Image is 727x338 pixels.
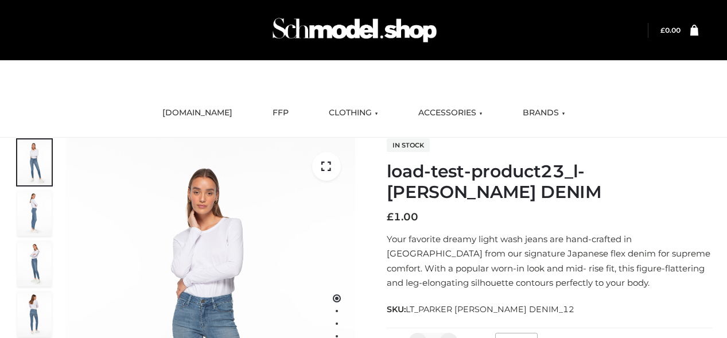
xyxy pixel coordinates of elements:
[17,291,52,337] img: 2001KLX-Ava-skinny-cove-2-scaled_32c0e67e-5e94-449c-a916-4c02a8c03427.jpg
[406,304,574,314] span: LT_PARKER [PERSON_NAME] DENIM_12
[154,100,241,126] a: [DOMAIN_NAME]
[17,240,52,286] img: 2001KLX-Ava-skinny-cove-3-scaled_eb6bf915-b6b9-448f-8c6c-8cabb27fd4b2.jpg
[387,211,394,223] span: £
[269,7,441,53] img: Schmodel Admin 964
[387,211,418,223] bdi: 1.00
[387,138,430,152] span: In stock
[387,302,576,316] span: SKU:
[320,100,387,126] a: CLOTHING
[264,100,297,126] a: FFP
[17,190,52,236] img: 2001KLX-Ava-skinny-cove-4-scaled_4636a833-082b-4702-abec-fd5bf279c4fc.jpg
[660,26,681,34] bdi: 0.00
[387,232,713,290] p: Your favorite dreamy light wash jeans are hand-crafted in [GEOGRAPHIC_DATA] from our signature Ja...
[660,26,665,34] span: £
[660,26,681,34] a: £0.00
[410,100,491,126] a: ACCESSORIES
[387,161,713,203] h1: load-test-product23_l-[PERSON_NAME] DENIM
[514,100,574,126] a: BRANDS
[17,139,52,185] img: 2001KLX-Ava-skinny-cove-1-scaled_9b141654-9513-48e5-b76c-3dc7db129200.jpg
